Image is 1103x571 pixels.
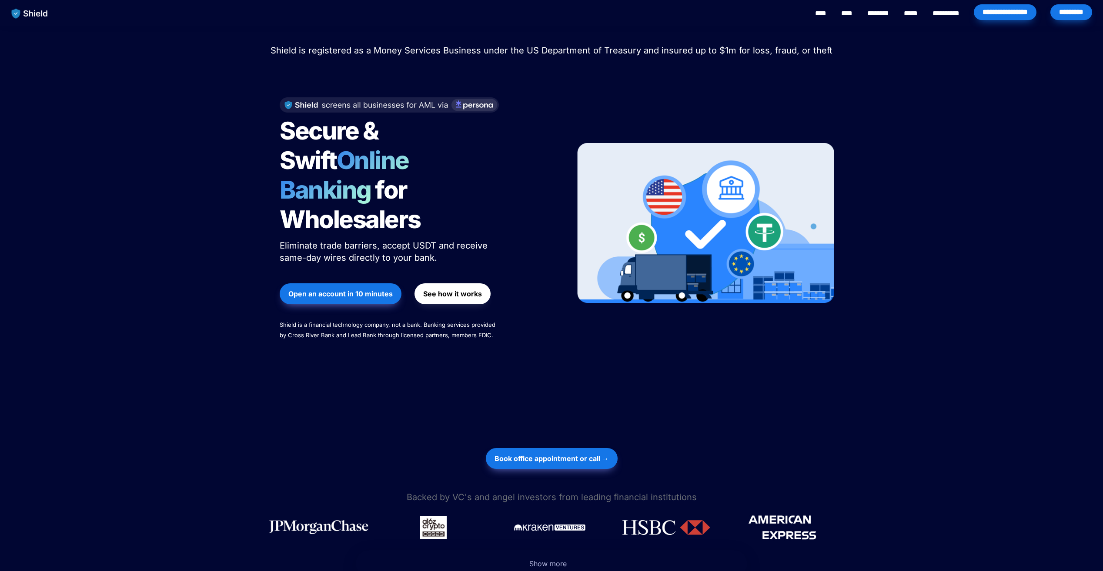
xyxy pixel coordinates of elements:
[280,146,418,205] span: Online Banking
[288,289,393,298] strong: Open an account in 10 minutes
[407,492,697,502] span: Backed by VC's and angel investors from leading financial institutions
[280,240,490,263] span: Eliminate trade barriers, accept USDT and receive same-day wires directly to your bank.
[280,116,382,175] span: Secure & Swift
[271,45,832,56] span: Shield is registered as a Money Services Business under the US Department of Treasury and insured...
[280,283,401,304] button: Open an account in 10 minutes
[423,289,482,298] strong: See how it works
[280,175,421,234] span: for Wholesalers
[7,4,52,23] img: website logo
[414,279,491,309] a: See how it works
[495,454,609,463] strong: Book office appointment or call →
[486,448,618,469] button: Book office appointment or call →
[414,283,491,304] button: See how it works
[529,559,567,568] span: Show more
[280,321,497,339] span: Shield is a financial technology company, not a bank. Banking services provided by Cross River Ba...
[486,444,618,473] a: Book office appointment or call →
[280,279,401,309] a: Open an account in 10 minutes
